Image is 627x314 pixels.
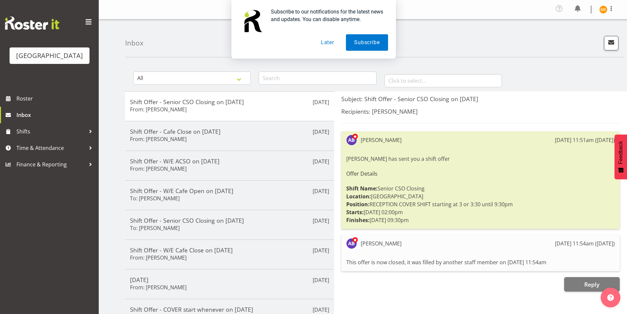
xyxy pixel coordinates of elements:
[346,216,370,224] strong: Finishes:
[555,240,615,247] div: [DATE] 11:54am ([DATE])
[618,141,624,164] span: Feedback
[130,195,180,202] h6: To: [PERSON_NAME]
[346,209,364,216] strong: Starts:
[313,217,329,225] p: [DATE]
[130,165,187,172] h6: From: [PERSON_NAME]
[313,34,342,51] button: Later
[239,8,266,34] img: notification icon
[341,95,620,102] h5: Subject: Shift Offer - Senior CSO Closing on [DATE]
[130,157,329,165] h5: Shift Offer - W/E ACSO on [DATE]
[555,136,615,144] div: [DATE] 11:51am ([DATE])
[16,159,86,169] span: Finance & Reporting
[16,94,95,103] span: Roster
[313,98,329,106] p: [DATE]
[346,171,615,177] h6: Offer Details
[313,157,329,165] p: [DATE]
[564,277,620,292] button: Reply
[130,225,180,231] h6: To: [PERSON_NAME]
[346,153,615,226] div: [PERSON_NAME] has sent you a shift offer Senior CSO Closing [GEOGRAPHIC_DATA] RECEPTION COVER SHI...
[130,106,187,113] h6: From: [PERSON_NAME]
[346,34,388,51] button: Subscribe
[361,136,402,144] div: [PERSON_NAME]
[361,240,402,247] div: [PERSON_NAME]
[130,128,329,135] h5: Shift Offer - Cafe Close on [DATE]
[313,276,329,284] p: [DATE]
[259,71,376,85] input: Search
[614,134,627,179] button: Feedback - Show survey
[313,187,329,195] p: [DATE]
[130,136,187,142] h6: From: [PERSON_NAME]
[346,135,357,145] img: amber-jade-brass10310.jpg
[346,257,615,268] div: This offer is now closed, it was filled by another staff member on [DATE] 11:54am
[130,276,329,283] h5: [DATE]
[313,128,329,136] p: [DATE]
[130,217,329,224] h5: Shift Offer - Senior CSO Closing on [DATE]
[130,98,329,105] h5: Shift Offer - Senior CSO Closing on [DATE]
[346,201,370,208] strong: Position:
[384,74,502,87] input: Click to select...
[16,143,86,153] span: Time & Attendance
[341,108,620,115] h5: Recipients: [PERSON_NAME]
[130,187,329,194] h5: Shift Offer - W/E Cafe Open on [DATE]
[346,193,371,200] strong: Location:
[130,306,329,313] h5: Shift Offer - COVER start whenever on [DATE]
[313,306,329,314] p: [DATE]
[584,280,599,288] span: Reply
[130,246,329,254] h5: Shift Offer - W/E Cafe Close on [DATE]
[16,110,95,120] span: Inbox
[607,294,614,301] img: help-xxl-2.png
[313,246,329,254] p: [DATE]
[130,254,187,261] h6: From: [PERSON_NAME]
[346,185,378,192] strong: Shift Name:
[346,238,357,249] img: amber-jade-brass10310.jpg
[266,8,388,23] div: Subscribe to our notifications for the latest news and updates. You can disable anytime.
[130,284,187,291] h6: From: [PERSON_NAME]
[16,127,86,136] span: Shifts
